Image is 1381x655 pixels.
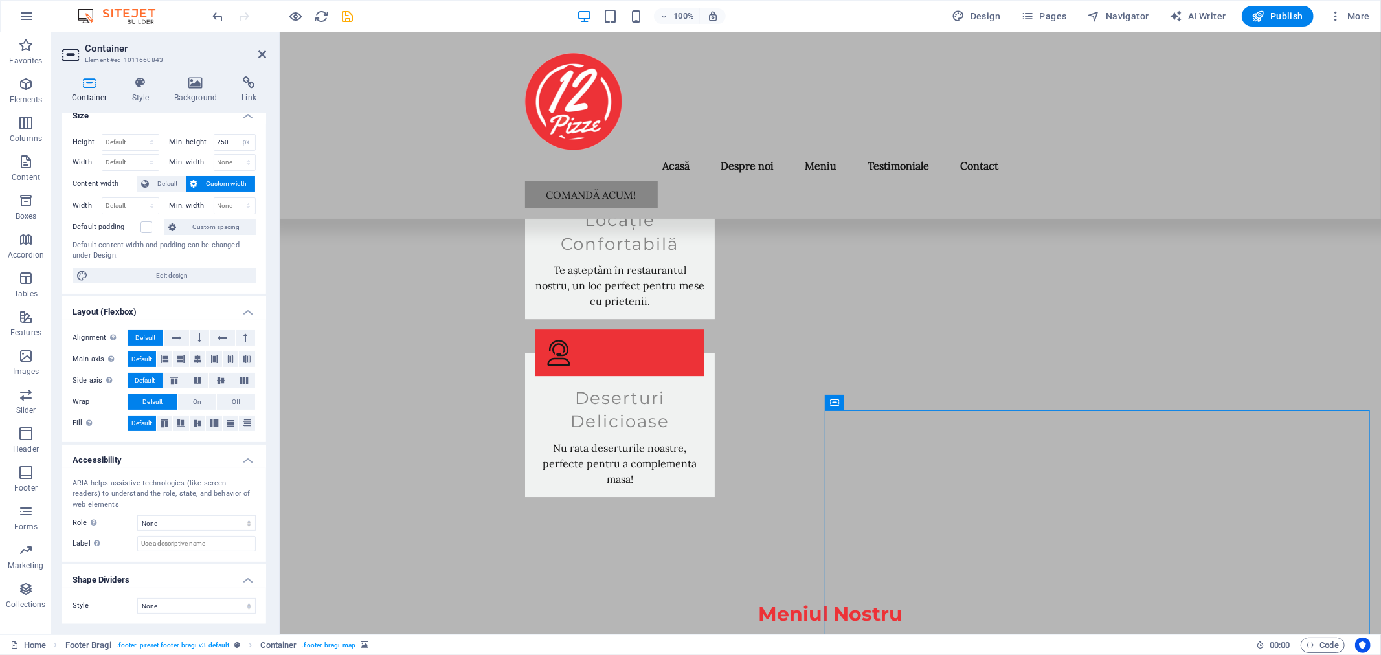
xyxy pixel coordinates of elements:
label: Fill [73,416,128,431]
h4: Layout (Flexbox) [62,296,266,320]
h4: Shape Dividers [62,564,266,588]
button: reload [314,8,330,24]
span: . footer .preset-footer-bragi-v3-default [117,638,230,653]
div: ARIA helps assistive technologies (like screen readers) to understand the role, state, and behavi... [73,478,256,511]
button: Custom width [186,176,256,192]
button: save [340,8,355,24]
p: Collections [6,599,45,610]
span: Custom width [202,176,252,192]
span: 00 00 [1270,638,1290,653]
h6: 100% [673,8,694,24]
button: AI Writer [1165,6,1231,27]
button: Default [128,373,163,388]
h4: Accessibility [62,445,266,468]
p: Content [12,172,40,183]
span: Custom spacing [180,219,252,235]
span: Default [153,176,182,192]
p: Accordion [8,250,44,260]
i: On resize automatically adjust zoom level to fit chosen device. [707,10,719,22]
button: Default [128,394,177,410]
button: Navigator [1083,6,1154,27]
p: Favorites [9,56,42,66]
span: Edit design [92,268,252,283]
h4: Link [232,76,266,104]
p: Footer [14,483,38,493]
label: Alignment [73,330,128,346]
label: Default padding [73,219,140,235]
span: . footer-bragi-map [302,638,355,653]
p: Images [13,366,39,377]
label: Width [73,159,102,166]
p: Tables [14,289,38,299]
label: Side axis [73,373,128,388]
button: Custom spacing [164,219,256,235]
button: Pages [1016,6,1072,27]
label: Main axis [73,351,128,367]
span: Default [135,330,155,346]
p: Header [13,444,39,454]
button: 100% [654,8,700,24]
label: Height [73,139,102,146]
input: Use a descriptive name [137,536,256,551]
button: Design [947,6,1006,27]
span: Pages [1021,10,1066,23]
span: : [1279,640,1281,650]
h4: Background [164,76,232,104]
button: Off [217,394,255,410]
button: Default [128,330,163,346]
span: Default [131,416,152,431]
label: Wrap [73,394,128,410]
span: Click to select. Double-click to edit [65,638,111,653]
span: Default [135,373,155,388]
span: Role [73,515,100,530]
i: Undo: Change link (Ctrl+Z) [211,9,226,24]
h4: Container [62,76,122,104]
div: Default content width and padding can be changed under Design. [73,240,256,261]
button: Publish [1242,6,1314,27]
img: Editor Logo [74,8,172,24]
nav: breadcrumb [65,638,369,653]
button: On [178,394,216,410]
button: Edit design [73,268,256,283]
i: This element contains a background [361,641,368,649]
label: Label [73,536,137,551]
h4: Style [122,76,164,104]
label: Min. width [170,202,214,209]
span: Click to select. Double-click to edit [261,638,297,653]
p: Boxes [16,211,37,221]
button: Default [128,351,156,367]
button: Code [1301,638,1345,653]
p: Elements [10,94,43,105]
span: Publish [1252,10,1303,23]
button: undo [210,8,226,24]
span: Default [142,394,163,410]
button: Usercentrics [1355,638,1371,653]
a: Click to cancel selection. Double-click to open Pages [10,638,46,653]
span: AI Writer [1170,10,1226,23]
h2: Container [85,43,266,54]
button: Default [128,416,156,431]
span: On [193,394,201,410]
p: Slider [16,405,36,416]
span: Style [73,601,89,610]
span: Design [952,10,1001,23]
span: Off [232,394,240,410]
label: Min. width [170,159,214,166]
label: Width [73,202,102,209]
span: Navigator [1088,10,1149,23]
h6: Session time [1256,638,1290,653]
span: Default [131,351,152,367]
i: Reload page [315,9,330,24]
label: Content width [73,176,137,192]
i: This element is a customizable preset [234,641,240,649]
span: More [1329,10,1370,23]
button: Default [137,176,186,192]
span: Code [1307,638,1339,653]
label: Min. height [170,139,214,146]
p: Forms [14,522,38,532]
p: Features [10,327,41,338]
button: More [1324,6,1375,27]
p: Columns [10,133,42,144]
p: Marketing [8,561,43,571]
h3: Element #ed-1011660843 [85,54,240,66]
